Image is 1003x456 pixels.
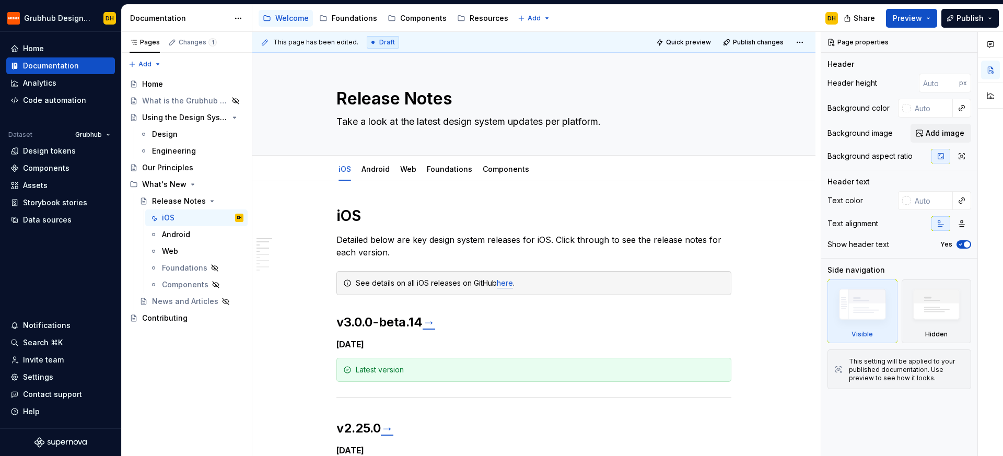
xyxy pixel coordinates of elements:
button: Quick preview [653,35,716,50]
button: Preview [886,9,937,28]
div: Pages [130,38,160,46]
a: Foundations [145,260,248,276]
svg: Supernova Logo [34,437,87,448]
div: Foundations [423,158,476,180]
div: Page tree [125,76,248,326]
a: Home [6,40,115,57]
h5: [DATE] [336,445,731,455]
input: Auto [911,191,953,210]
a: Settings [6,369,115,385]
label: Yes [940,240,952,249]
h2: v3.0.0-beta.14 [336,314,731,331]
h2: v2.25.0 [336,420,731,437]
span: 1 [208,38,217,46]
div: DH [106,14,114,22]
a: Invite team [6,352,115,368]
button: Contact support [6,386,115,403]
div: Web [162,246,178,256]
div: Page tree [259,8,512,29]
div: Components [23,163,69,173]
a: Web [400,165,416,173]
a: Welcome [259,10,313,27]
a: Android [361,165,390,173]
span: Share [854,13,875,24]
a: Design [135,126,248,143]
div: Data sources [23,215,72,225]
a: Storybook stories [6,194,115,211]
div: Android [357,158,394,180]
div: Hidden [902,279,972,343]
div: Code automation [23,95,86,106]
textarea: Take a look at the latest design system updates per platform. [334,113,729,130]
a: Our Principles [125,159,248,176]
p: px [959,79,967,87]
a: What is the Grubhub Design System? [125,92,248,109]
input: Auto [919,74,959,92]
a: Android [145,226,248,243]
a: Data sources [6,212,115,228]
div: Foundations [332,13,377,24]
a: Analytics [6,75,115,91]
button: Grubhub [71,127,115,142]
span: Draft [379,38,395,46]
div: Search ⌘K [23,337,63,348]
a: Documentation [6,57,115,74]
img: 4e8d6f31-f5cf-47b4-89aa-e4dec1dc0822.png [7,12,20,25]
button: Publish changes [720,35,788,50]
a: iOS [339,165,351,173]
div: Components [162,279,208,290]
div: Release Notes [152,196,206,206]
span: Add [528,14,541,22]
textarea: Release Notes [334,86,729,111]
div: Invite team [23,355,64,365]
a: → [423,314,435,330]
div: Dataset [8,131,32,139]
a: Home [125,76,248,92]
button: Search ⌘K [6,334,115,351]
div: Documentation [130,13,229,24]
div: Android [162,229,190,240]
a: Components [6,160,115,177]
div: Contact support [23,389,82,400]
button: Add image [911,124,971,143]
span: Publish changes [733,38,784,46]
a: Components [483,165,529,173]
div: Components [400,13,447,24]
p: Detailed below are key design system releases for iOS. Click through to see the release notes for... [336,233,731,259]
div: Background aspect ratio [827,151,913,161]
h5: [DATE] [336,339,731,349]
div: Header height [827,78,877,88]
div: Text color [827,195,863,206]
div: Side navigation [827,265,885,275]
span: Preview [893,13,922,24]
span: Add image [926,128,964,138]
a: Using the Design System [125,109,248,126]
span: This page has been edited. [273,38,358,46]
div: Settings [23,372,53,382]
a: Web [145,243,248,260]
div: Help [23,406,40,417]
a: Foundations [315,10,381,27]
a: Engineering [135,143,248,159]
div: iOS [162,213,174,223]
div: What's New [125,176,248,193]
span: Add [138,60,151,68]
a: Resources [453,10,512,27]
div: Design [152,129,178,139]
a: Components [145,276,248,293]
div: What's New [142,179,186,190]
a: → [381,420,393,436]
div: What is the Grubhub Design System? [142,96,228,106]
div: Resources [470,13,508,24]
div: Foundations [162,263,207,273]
div: Welcome [275,13,309,24]
div: Documentation [23,61,79,71]
div: Storybook stories [23,197,87,208]
div: Hidden [925,330,948,338]
div: Assets [23,180,48,191]
div: Analytics [23,78,56,88]
div: Show header text [827,239,889,250]
a: Contributing [125,310,248,326]
span: Quick preview [666,38,711,46]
